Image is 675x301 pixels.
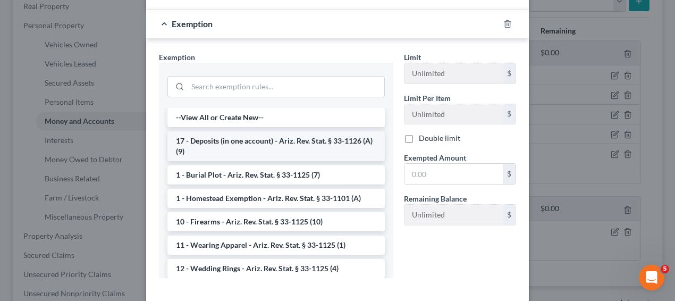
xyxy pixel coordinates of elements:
[661,265,669,273] span: 5
[404,53,421,62] span: Limit
[503,104,516,124] div: $
[167,108,385,127] li: --View All or Create New--
[167,259,385,278] li: 12 - Wedding Rings - Ariz. Rev. Stat. § 33-1125 (4)
[404,153,466,162] span: Exempted Amount
[503,63,516,83] div: $
[639,265,664,290] iframe: Intercom live chat
[167,212,385,231] li: 10 - Firearms - Ariz. Rev. Stat. § 33-1125 (10)
[404,205,503,225] input: --
[404,93,451,104] label: Limit Per Item
[167,165,385,185] li: 1 - Burial Plot - Ariz. Rev. Stat. § 33-1125 (7)
[503,205,516,225] div: $
[404,164,503,184] input: 0.00
[404,63,503,83] input: --
[172,19,213,29] span: Exemption
[167,189,385,208] li: 1 - Homestead Exemption - Ariz. Rev. Stat. § 33-1101 (A)
[167,236,385,255] li: 11 - Wearing Apparel - Ariz. Rev. Stat. § 33-1125 (1)
[404,104,503,124] input: --
[404,193,467,204] label: Remaining Balance
[188,77,384,97] input: Search exemption rules...
[419,133,460,144] label: Double limit
[159,53,195,62] span: Exemption
[167,131,385,161] li: 17 - Deposits (in one account) - Ariz. Rev. Stat. § 33-1126 (A)(9)
[503,164,516,184] div: $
